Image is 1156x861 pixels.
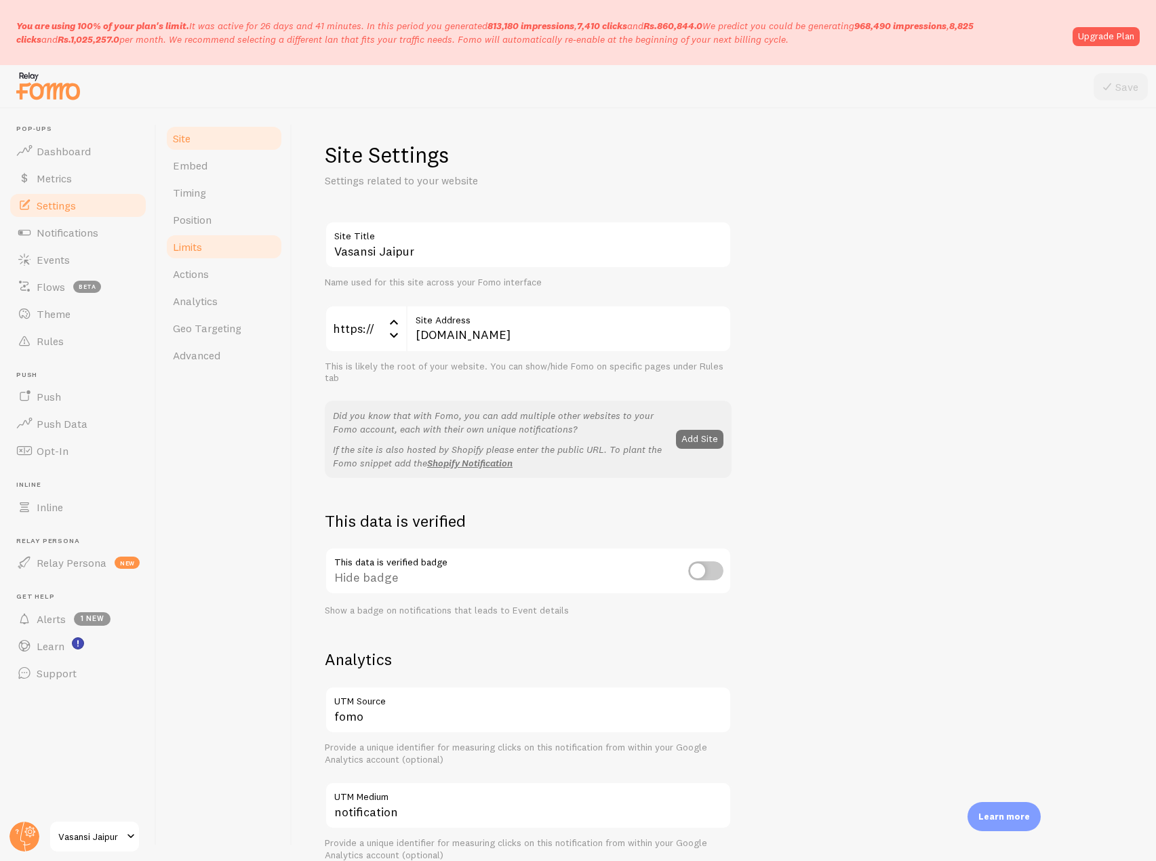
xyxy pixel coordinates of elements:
b: 968,490 impressions [854,20,946,32]
p: It was active for 26 days and 41 minutes. In this period you generated We predict you could be ge... [16,19,1064,46]
a: Relay Persona new [8,549,148,576]
span: Embed [173,159,207,172]
a: Position [165,206,283,233]
span: Actions [173,267,209,281]
h1: Site Settings [325,141,732,169]
span: Inline [16,481,148,489]
span: Metrics [37,172,72,185]
a: Support [8,660,148,687]
a: Learn [8,633,148,660]
a: Timing [165,179,283,206]
a: Theme [8,300,148,327]
div: Name used for this site across your Fomo interface [325,277,732,289]
span: Settings [37,199,76,212]
label: Site Address [406,305,732,328]
label: UTM Source [325,686,732,709]
a: Notifications [8,219,148,246]
label: UTM Medium [325,782,732,805]
span: Limits [173,240,202,254]
span: Push Data [37,417,87,430]
b: 813,180 impressions [487,20,574,32]
p: Did you know that with Fomo, you can add multiple other websites to your Fomo account, each with ... [333,409,668,436]
p: Learn more [978,810,1030,823]
span: Geo Targeting [173,321,241,335]
button: Add Site [676,430,723,449]
span: Analytics [173,294,218,308]
a: Settings [8,192,148,219]
div: Hide badge [325,547,732,597]
a: Shopify Notification [427,457,513,469]
a: Upgrade Plan [1073,27,1140,46]
span: Push [16,371,148,380]
span: Pop-ups [16,125,148,134]
span: Position [173,213,212,226]
label: Site Title [325,221,732,244]
a: Events [8,246,148,273]
img: fomo-relay-logo-orange.svg [14,68,82,103]
div: This is likely the root of your website. You can show/hide Fomo on specific pages under Rules tab [325,361,732,384]
h2: This data is verified [325,510,732,532]
span: beta [73,281,101,293]
span: Inline [37,500,63,514]
span: Learn [37,639,64,653]
span: You are using 100% of your plan's limit. [16,20,189,32]
span: Relay Persona [37,556,106,569]
a: Site [165,125,283,152]
span: Timing [173,186,206,199]
span: Get Help [16,593,148,601]
a: Limits [165,233,283,260]
a: Actions [165,260,283,287]
p: Settings related to your website [325,173,650,188]
a: Opt-In [8,437,148,464]
span: Events [37,253,70,266]
span: Dashboard [37,144,91,158]
span: Push [37,390,61,403]
span: Rules [37,334,64,348]
span: Opt-In [37,444,68,458]
span: 1 new [74,612,111,626]
a: Dashboard [8,138,148,165]
a: Analytics [165,287,283,315]
span: Relay Persona [16,537,148,546]
a: Rules [8,327,148,355]
h2: Analytics [325,649,732,670]
a: Push Data [8,410,148,437]
a: Advanced [165,342,283,369]
a: Geo Targeting [165,315,283,342]
svg: <p>Watch New Feature Tutorials!</p> [72,637,84,649]
span: new [115,557,140,569]
span: Flows [37,280,65,294]
b: Rs.860,844.0 [643,20,702,32]
span: Notifications [37,226,98,239]
b: 7,410 clicks [577,20,627,32]
b: Rs.1,025,257.0 [58,33,119,45]
a: Vasansi Jaipur [49,820,140,853]
span: Theme [37,307,71,321]
div: Provide a unique identifier for measuring clicks on this notification from within your Google Ana... [325,742,732,765]
a: Flows beta [8,273,148,300]
a: Alerts 1 new [8,605,148,633]
p: If the site is also hosted by Shopify please enter the public URL. To plant the Fomo snippet add the [333,443,668,470]
span: Vasansi Jaipur [58,828,123,845]
input: myhonestcompany.com [406,305,732,353]
a: Embed [165,152,283,179]
span: Support [37,666,77,680]
a: Inline [8,494,148,521]
a: Metrics [8,165,148,192]
div: https:// [325,305,406,353]
span: Site [173,132,191,145]
div: Provide a unique identifier for measuring clicks on this notification from within your Google Ana... [325,837,732,861]
span: Advanced [173,348,220,362]
div: Learn more [968,802,1041,831]
span: , and [487,20,702,32]
div: Show a badge on notifications that leads to Event details [325,605,732,617]
span: Alerts [37,612,66,626]
a: Push [8,383,148,410]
